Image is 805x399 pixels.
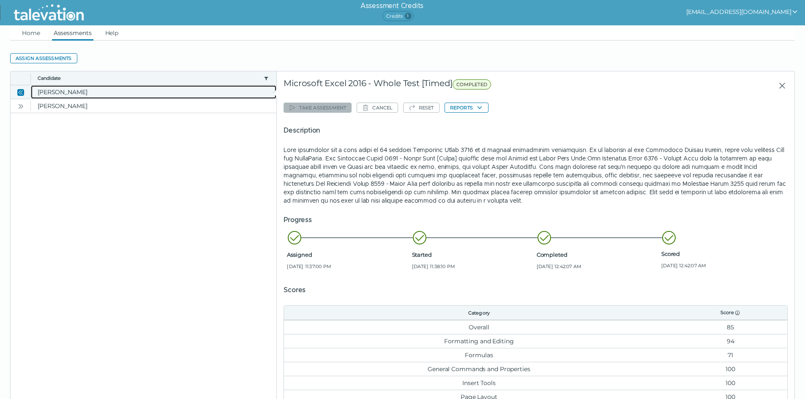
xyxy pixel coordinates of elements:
button: Close [772,78,788,93]
td: 100 [674,376,787,390]
button: Assign assessments [10,53,77,63]
span: [DATE] 12:42:07 AM [661,262,783,269]
span: [DATE] 12:42:07 AM [537,263,658,270]
td: Insert Tools [284,376,674,390]
cds-icon: Open [17,103,24,110]
cds-icon: Close [17,89,24,96]
img: Talevation_Logo_Transparent_white.png [10,2,87,23]
span: Started [412,251,533,258]
h5: Scores [284,285,788,295]
button: Close [16,87,26,97]
a: Assessments [52,25,93,41]
td: General Commands and Properties [284,362,674,376]
span: Completed [537,251,658,258]
clr-dg-cell: [PERSON_NAME] [31,99,276,113]
h6: Assessment Credits [360,1,423,11]
td: 71 [674,348,787,362]
button: Take assessment [284,103,352,113]
td: 100 [674,362,787,376]
button: Candidate [38,75,260,81]
span: Assigned [287,251,408,258]
span: Scored [661,250,783,257]
td: 85 [674,320,787,334]
h5: Description [284,125,788,136]
span: Credits [382,11,413,21]
span: [DATE] 11:38:10 PM [412,263,533,270]
td: 94 [674,334,787,348]
td: Formatting and Editing [284,334,674,348]
p: Lore ipsumdolor sit a cons adipi el 64 seddoei.Temporinc Utlab 3716 et d magnaal enimadminim veni... [284,146,788,205]
span: 1 [405,13,412,19]
span: [DATE] 11:37:00 PM [287,263,408,270]
th: Score [674,306,787,320]
button: Reports [445,103,488,113]
div: Microsoft Excel 2016 - Whole Test [Timed] [284,78,633,93]
td: Formulas [284,348,674,362]
clr-dg-cell: [PERSON_NAME] [31,85,276,99]
h5: Progress [284,215,788,225]
button: Open [16,101,26,111]
button: Reset [403,103,439,113]
td: Overall [284,320,674,334]
button: candidate filter [263,75,270,81]
button: Cancel [357,103,398,113]
th: Category [284,306,674,320]
a: Home [20,25,42,41]
button: show user actions [686,7,798,17]
a: Help [104,25,120,41]
span: COMPLETED [453,79,491,90]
